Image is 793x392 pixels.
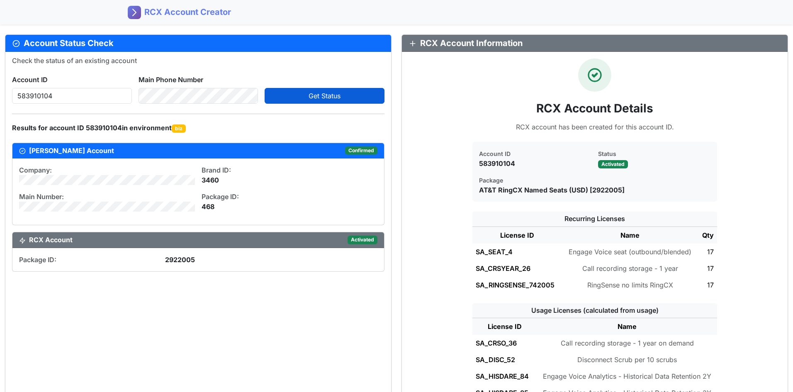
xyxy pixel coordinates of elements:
[472,318,537,335] th: License ID
[12,57,384,65] h6: Check the status of an existing account
[19,192,64,201] span: Main Number:
[265,88,384,104] button: Get Status
[165,255,195,265] span: 2922005
[479,177,503,184] small: Package
[565,263,695,273] div: Call recording storage - 1 year
[202,202,377,212] div: 468
[409,102,781,116] h3: RCX Account Details
[476,247,513,257] div: SA_SEAT_4
[540,355,714,365] div: Disconnect Scrub per 10 scrubs
[309,92,341,100] span: Get Status
[19,147,114,155] h6: [PERSON_NAME] Account
[202,166,231,174] span: Brand ID:
[476,371,529,381] div: SA_HISDARE_84
[698,227,717,243] th: Qty
[122,124,186,132] span: in environment
[12,75,48,85] label: Account ID
[598,150,616,157] small: Status
[565,280,695,290] div: RingSense no limits RingCX
[476,280,555,290] div: SA_RINGSENSE_742005
[537,318,718,335] th: Name
[479,158,591,168] p: 583910104
[479,307,711,314] h6: Usage Licenses (calculated from usage)
[476,263,530,273] div: SA_CRSYEAR_26
[19,255,56,265] span: Package ID:
[476,338,517,348] div: SA_CRSO_36
[476,355,515,365] div: SA_DISC_52
[409,122,781,132] p: RCX account has been created for this account ID.
[698,277,717,293] td: 17
[698,260,717,277] td: 17
[12,38,384,48] h5: Account Status Check
[19,236,73,244] h6: RCX Account
[409,38,781,48] h5: RCX Account Information
[472,227,562,243] th: License ID
[12,124,384,133] h6: Results for account ID 583910104
[144,6,231,18] span: RCX Account Creator
[562,227,698,243] th: Name
[19,166,52,174] span: Company:
[128,3,231,21] a: RCX Account Creator
[348,236,377,244] span: Activated
[202,175,377,185] div: 3460
[598,160,628,168] span: Activated
[565,247,695,257] div: Engage Voice seat (outbound/blended)
[698,243,717,260] td: 17
[479,150,511,157] small: Account ID
[202,192,239,201] span: Package ID:
[540,338,714,348] div: Call recording storage - 1 year on demand
[12,88,132,104] input: Enter account ID
[139,75,203,85] label: Main Phone Number
[479,185,711,195] p: AT&T RingCX Named Seats (USD) [2922005]
[345,146,377,155] span: Confirmed
[540,371,714,381] div: Engage Voice Analytics - Historical Data Retention 2Y
[479,215,711,223] h6: Recurring Licenses
[172,124,186,133] span: biz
